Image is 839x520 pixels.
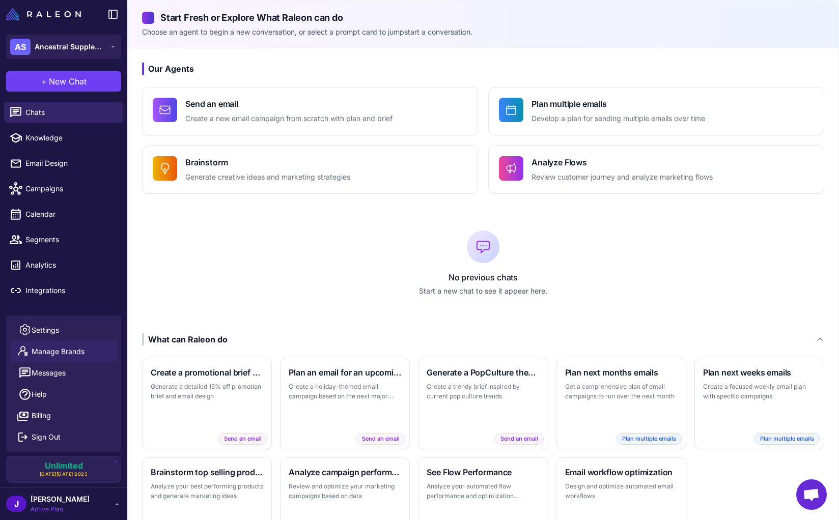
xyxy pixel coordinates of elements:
[289,466,401,478] h3: Analyze campaign performance
[796,479,827,510] div: Open chat
[10,426,117,448] button: Sign Out
[6,71,121,92] button: +New Chat
[41,75,47,88] span: +
[32,410,51,421] span: Billing
[6,8,85,20] a: Raleon Logo
[142,146,478,194] button: BrainstormGenerate creative ideas and marketing strategies
[10,384,117,405] a: Help
[25,158,115,169] span: Email Design
[32,389,47,400] span: Help
[6,8,81,20] img: Raleon Logo
[40,471,88,478] span: [DATE][DATE] 2025
[142,26,824,38] p: Choose an agent to begin a new conversation, or select a prompt card to jumpstart a conversation.
[703,382,816,401] p: Create a focused weekly email plan with specific campaigns
[4,229,123,250] a: Segments
[565,481,678,501] p: Design and optimize automated email workflows
[185,156,350,168] h4: Brainstorm
[4,254,123,276] a: Analytics
[4,127,123,149] a: Knowledge
[25,285,115,296] span: Integrations
[25,132,115,143] span: Knowledge
[25,209,115,220] span: Calendar
[49,75,87,88] span: New Chat
[754,433,820,445] span: Plan multiple emails
[532,156,713,168] h4: Analyze Flows
[418,358,548,449] button: Generate a PopCulture themed briefCreate a trendy brief inspired by current pop culture trendsSen...
[289,366,401,379] h3: Plan an email for an upcoming holiday
[25,183,115,194] span: Campaigns
[4,178,123,199] a: Campaigns
[694,358,824,449] button: Plan next weeks emailsCreate a focused weekly email plan with specific campaignsPlan multiple emails
[35,41,106,52] span: Ancestral Supplements
[488,146,824,194] button: Analyze FlowsReview customer journey and analyze marketing flows
[4,280,123,301] a: Integrations
[151,366,263,379] h3: Create a promotional brief and email
[25,234,115,245] span: Segments
[703,366,816,379] h3: Plan next weeks emails
[565,382,678,401] p: Get a comprehensive plan of email campaigns to run over the next month
[31,505,90,514] span: Active Plan
[4,153,123,174] a: Email Design
[185,98,393,110] h4: Send an email
[356,433,405,445] span: Send an email
[32,367,66,379] span: Messages
[4,102,123,123] a: Chats
[6,35,121,59] button: ASAncestral Supplements
[32,346,85,357] span: Manage Brands
[10,39,31,55] div: AS
[289,382,401,401] p: Create a holiday-themed email campaign based on the next major holiday
[532,113,705,125] p: Develop a plan for sending multiple emails over time
[25,259,115,271] span: Analytics
[495,433,544,445] span: Send an email
[25,107,115,118] span: Chats
[142,11,824,24] h2: Start Fresh or Explore What Raleon can do
[565,366,678,379] h3: Plan next months emails
[280,358,410,449] button: Plan an email for an upcoming holidayCreate a holiday-themed email campaign based on the next maj...
[427,481,539,501] p: Analyze your automated flow performance and optimization opportunities
[488,87,824,135] button: Plan multiple emailsDevelop a plan for sending multiple emails over time
[151,481,263,501] p: Analyze your best performing products and generate marketing ideas
[142,285,824,297] p: Start a new chat to see it appear here.
[142,271,824,283] p: No previous chats
[427,366,539,379] h3: Generate a PopCulture themed brief
[151,382,263,401] p: Generate a detailed 15% off promotion brief and email design
[185,113,393,125] p: Create a new email campaign from scratch with plan and brief
[142,358,272,449] button: Create a promotional brief and emailGenerate a detailed 15% off promotion brief and email designS...
[556,358,686,449] button: Plan next months emailsGet a comprehensive plan of email campaigns to run over the next monthPlan...
[142,87,478,135] button: Send an emailCreate a new email campaign from scratch with plan and brief
[185,171,350,183] p: Generate creative ideas and marketing strategies
[427,382,539,401] p: Create a trendy brief inspired by current pop culture trends
[10,362,117,384] button: Messages
[532,98,705,110] h4: Plan multiple emails
[532,171,713,183] p: Review customer journey and analyze marketing flows
[32,431,61,443] span: Sign Out
[218,433,267,445] span: Send an email
[142,333,228,345] div: What can Raleon do
[142,63,824,75] h3: Our Agents
[289,481,401,501] p: Review and optimize your marketing campaigns based on data
[45,461,83,470] span: Unlimited
[617,433,682,445] span: Plan multiple emails
[4,204,123,225] a: Calendar
[565,466,678,478] h3: Email workflow optimization
[427,466,539,478] h3: See Flow Performance
[6,496,26,512] div: J
[32,325,59,336] span: Settings
[31,494,90,505] span: [PERSON_NAME]
[151,466,263,478] h3: Brainstorm top selling products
